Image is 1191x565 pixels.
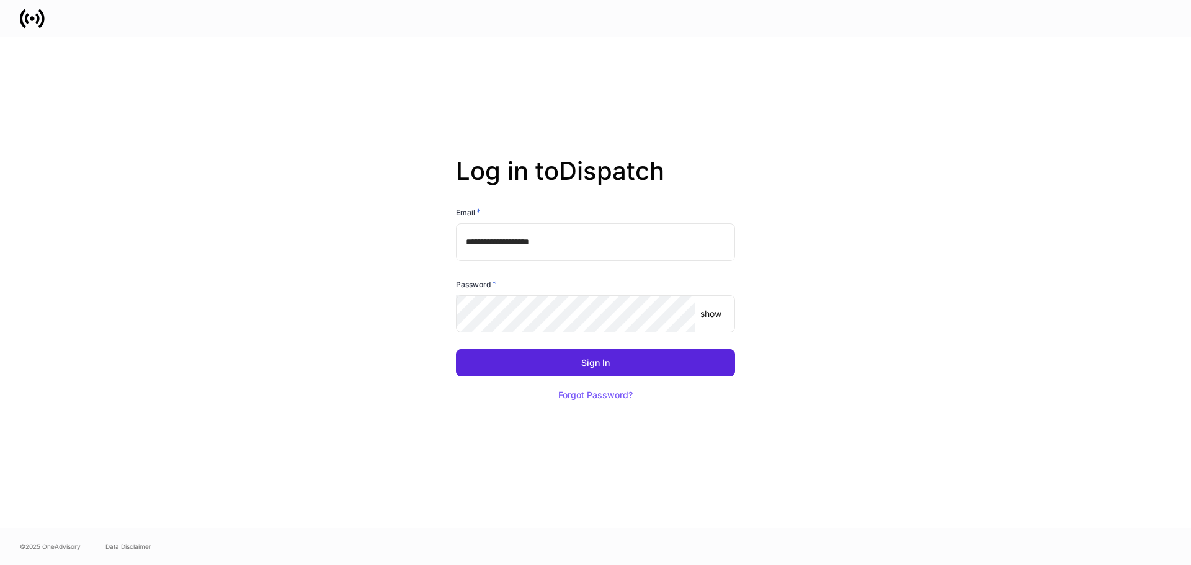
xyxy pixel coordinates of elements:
h6: Email [456,206,481,218]
h2: Log in to Dispatch [456,156,735,206]
button: Forgot Password? [543,381,648,409]
div: Forgot Password? [558,391,633,399]
div: Sign In [581,358,610,367]
a: Data Disclaimer [105,541,151,551]
p: show [700,308,721,320]
span: © 2025 OneAdvisory [20,541,81,551]
h6: Password [456,278,496,290]
button: Sign In [456,349,735,376]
